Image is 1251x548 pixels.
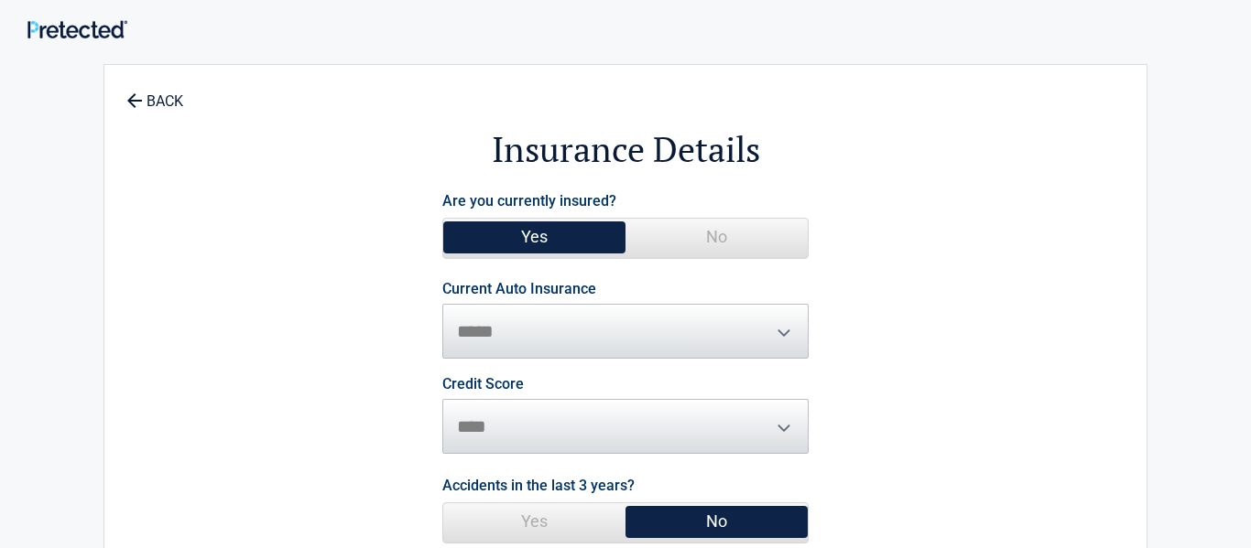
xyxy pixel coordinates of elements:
span: No [625,219,808,255]
h2: Insurance Details [205,126,1046,173]
a: BACK [123,77,187,109]
label: Current Auto Insurance [442,282,596,296]
span: No [625,503,808,540]
img: Main Logo [27,20,127,38]
span: Yes [443,219,625,255]
label: Are you currently insured? [442,188,616,213]
label: Credit Score [442,377,524,392]
span: Yes [443,503,625,540]
label: Accidents in the last 3 years? [442,473,635,498]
